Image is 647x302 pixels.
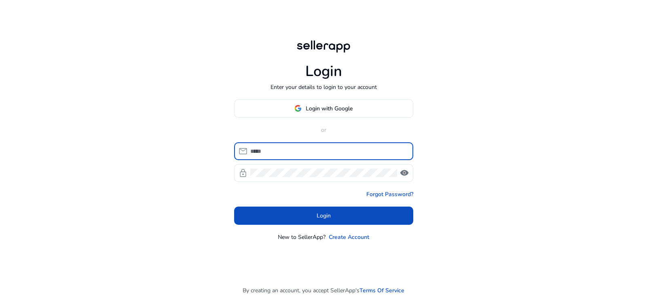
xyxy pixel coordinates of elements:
h1: Login [305,63,342,80]
span: mail [238,146,248,156]
a: Forgot Password? [366,190,413,199]
span: Login with Google [306,104,353,113]
p: Enter your details to login to your account [271,83,377,91]
p: or [234,126,413,134]
span: lock [238,168,248,178]
span: Login [317,211,331,220]
img: google-logo.svg [294,105,302,112]
a: Create Account [329,233,369,241]
button: Login [234,207,413,225]
button: Login with Google [234,99,413,118]
p: New to SellerApp? [278,233,326,241]
span: visibility [400,168,409,178]
a: Terms Of Service [359,286,404,295]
